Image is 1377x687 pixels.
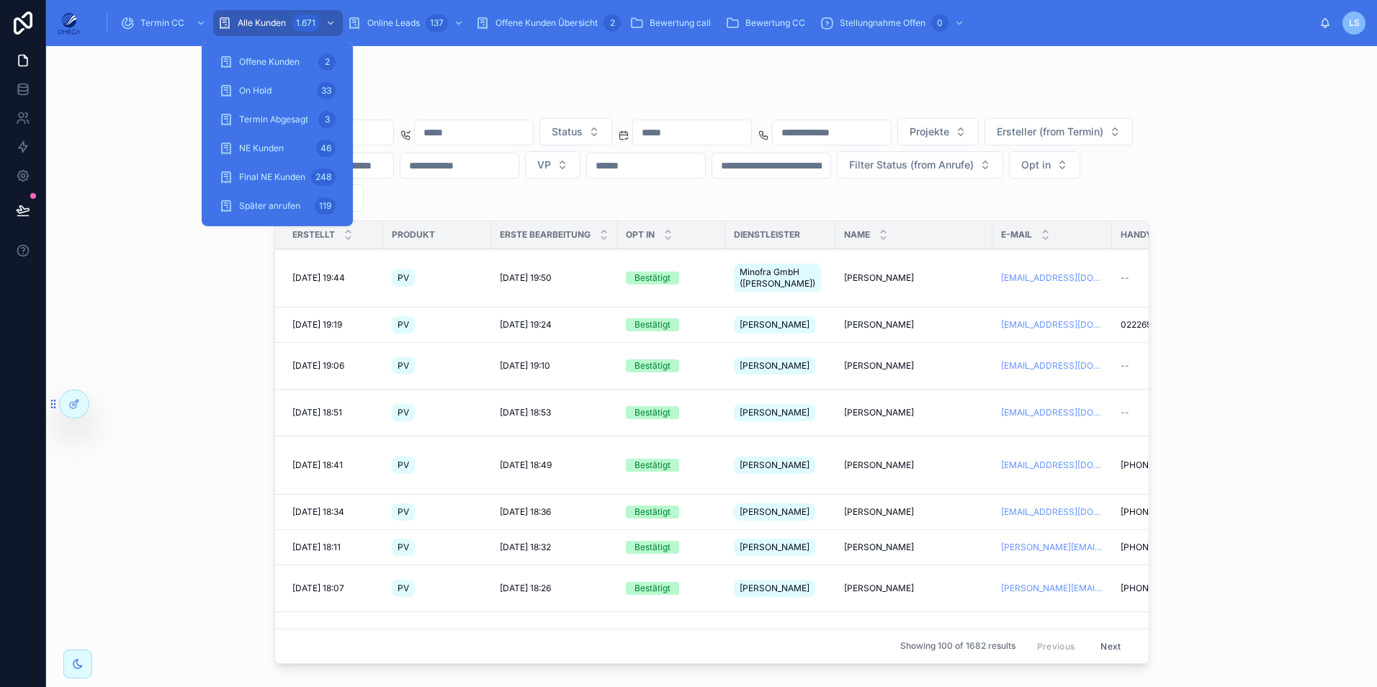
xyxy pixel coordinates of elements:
a: -- [1121,272,1211,284]
a: PV [392,266,483,289]
a: [PERSON_NAME][EMAIL_ADDRESS][PERSON_NAME][DOMAIN_NAME] [1001,583,1103,594]
span: [PERSON_NAME] [740,542,809,553]
a: [PERSON_NAME] [844,506,984,518]
a: Bewertung call [625,10,721,36]
div: Bestätigt [634,359,670,372]
span: Online Leads [367,17,420,29]
a: [PHONE_NUMBER] [1121,459,1211,471]
span: PV [398,319,409,331]
span: Final NE Kunden [239,171,305,183]
div: 248 [311,169,336,186]
a: [EMAIL_ADDRESS][DOMAIN_NAME] [1001,459,1103,471]
a: [EMAIL_ADDRESS][DOMAIN_NAME] [1001,272,1103,284]
span: [PERSON_NAME] [740,319,809,331]
a: Bestätigt [626,406,717,419]
span: [DATE] 18:07 [292,583,344,594]
a: [PERSON_NAME] [844,459,984,471]
span: Alle Kunden [238,17,286,29]
button: Select Button [539,118,612,145]
a: Offene Kunden2 [210,49,344,75]
span: [DATE] 19:06 [292,360,344,372]
span: [PERSON_NAME] [740,583,809,594]
button: Select Button [984,118,1133,145]
div: 33 [317,82,336,99]
span: PV [398,272,409,284]
span: Minofra GmbH ([PERSON_NAME]) [740,266,815,289]
a: PV [392,454,483,477]
a: [PHONE_NUMBER] [1121,542,1211,553]
a: [EMAIL_ADDRESS][DOMAIN_NAME] [1001,407,1103,418]
a: Alle Kunden1.671 [213,10,343,36]
span: [DATE] 19:24 [500,319,552,331]
span: [DATE] 19:50 [500,272,552,284]
a: [PERSON_NAME][EMAIL_ADDRESS][PERSON_NAME][DOMAIN_NAME] [1001,542,1103,553]
button: Select Button [837,151,1003,179]
a: [DATE] 19:50 [500,272,609,284]
span: Opt in [1021,158,1051,172]
a: [DATE] 18:32 [500,542,609,553]
a: NE Kunden46 [210,135,344,161]
div: 3 [318,111,336,128]
span: Offene Kunden [239,56,300,68]
div: Bestätigt [634,582,670,595]
a: [PERSON_NAME] [734,454,827,477]
a: [DATE] 18:11 [292,542,374,553]
div: 137 [426,14,448,32]
button: Next [1090,635,1131,657]
span: Projekte [910,125,949,139]
span: [PHONE_NUMBER] [1121,506,1198,518]
a: [DATE] 18:26 [500,583,609,594]
a: [PERSON_NAME] [844,319,984,331]
span: [DATE] 19:10 [500,360,550,372]
a: Bestätigt [626,459,717,472]
span: [PERSON_NAME] [844,542,914,553]
a: [PERSON_NAME] [844,360,984,372]
a: Final NE Kunden248 [210,164,344,190]
a: Termin Abgesagt3 [210,107,344,133]
a: [EMAIL_ADDRESS][DOMAIN_NAME] [1001,319,1103,331]
span: [PHONE_NUMBER] [1121,542,1198,553]
a: PV [392,500,483,524]
span: -- [1121,272,1129,284]
a: PV [392,536,483,559]
a: Bestätigt [626,318,717,331]
a: [PHONE_NUMBER] [1121,583,1211,594]
span: PV [398,583,409,594]
a: [PERSON_NAME] [844,407,984,418]
span: Stellungnahme Offen [840,17,925,29]
span: NE Kunden [239,143,284,154]
span: Termin Abgesagt [239,114,308,125]
a: [DATE] 18:51 [292,407,374,418]
span: Erstellt [292,229,335,241]
span: [DATE] 18:51 [292,407,342,418]
span: Name [844,229,870,241]
a: [EMAIL_ADDRESS][DOMAIN_NAME] [1001,360,1103,372]
a: [DATE] 19:19 [292,319,374,331]
span: [DATE] 18:34 [292,506,344,518]
span: PV [398,360,409,372]
div: Bestätigt [634,506,670,518]
div: Bestätigt [634,459,670,472]
span: [DATE] 18:32 [500,542,551,553]
span: 02226900647 [1121,319,1179,331]
span: [PHONE_NUMBER] [1121,459,1198,471]
span: [PERSON_NAME] [844,319,914,331]
span: Später anrufen [239,200,300,212]
div: 2 [318,53,336,71]
span: Filter Status (from Anrufe) [849,158,974,172]
div: 119 [315,197,336,215]
a: [PERSON_NAME] [734,500,827,524]
span: PV [398,542,409,553]
a: PV [392,354,483,377]
span: Showing 100 of 1682 results [900,641,1015,652]
a: [DATE] 19:10 [500,360,609,372]
a: [DATE] 19:24 [500,319,609,331]
button: Select Button [1009,151,1080,179]
a: PV [392,313,483,336]
div: Bestätigt [634,318,670,331]
span: [DATE] 19:19 [292,319,342,331]
a: [PERSON_NAME] [734,536,827,559]
a: Termin CC [116,10,213,36]
a: PV [392,401,483,424]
